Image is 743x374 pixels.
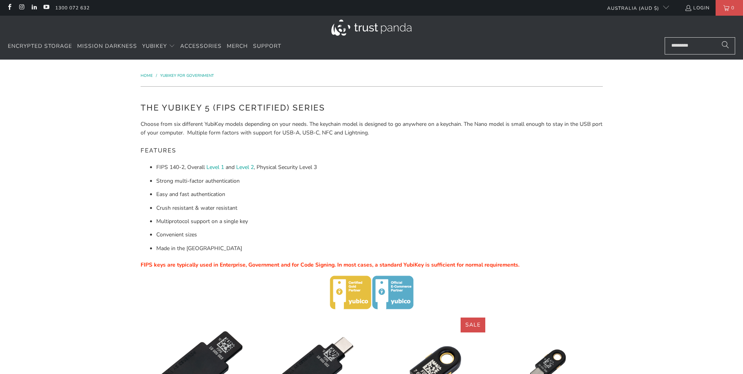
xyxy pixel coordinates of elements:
[6,5,13,11] a: Trust Panda Australia on Facebook
[8,37,72,56] a: Encrypted Storage
[253,42,281,50] span: Support
[156,231,603,239] li: Convenient sizes
[227,37,248,56] a: Merch
[665,37,735,54] input: Search...
[77,37,137,56] a: Mission Darkness
[141,261,519,269] span: FIPS keys are typically used in Enterprise, Government and for Code Signing. In most cases, a sta...
[77,42,137,50] span: Mission Darkness
[716,37,735,54] button: Search
[156,163,603,172] li: FIPS 140-2, Overall and , Physical Security Level 3
[141,102,603,114] h2: The YubiKey 5 (FIPS Certified) Series
[253,37,281,56] a: Support
[227,42,248,50] span: Merch
[160,73,214,78] a: YubiKey for Government
[156,190,603,199] li: Easy and fast authentication
[180,37,222,56] a: Accessories
[156,73,157,78] span: /
[156,204,603,212] li: Crush resistant & water resistant
[43,5,49,11] a: Trust Panda Australia on YouTube
[156,177,603,185] li: Strong multi-factor authentication
[55,4,90,12] a: 1300 072 632
[141,73,153,78] span: Home
[156,244,603,253] li: Made in the [GEOGRAPHIC_DATA]
[8,37,281,56] nav: Translation missing: en.navigation.header.main_nav
[142,42,167,50] span: YubiKey
[465,321,481,329] span: Sale
[156,217,603,226] li: Multiprotocol support on a single key
[206,163,224,171] a: Level 1
[236,163,254,171] a: Level 2
[685,4,710,12] a: Login
[141,120,603,138] p: Choose from six different YubiKey models depending on your needs. The keychain model is designed ...
[141,143,603,158] h5: Features
[141,73,154,78] a: Home
[180,42,222,50] span: Accessories
[331,20,412,36] img: Trust Panda Australia
[18,5,25,11] a: Trust Panda Australia on Instagram
[8,42,72,50] span: Encrypted Storage
[142,37,175,56] summary: YubiKey
[31,5,37,11] a: Trust Panda Australia on LinkedIn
